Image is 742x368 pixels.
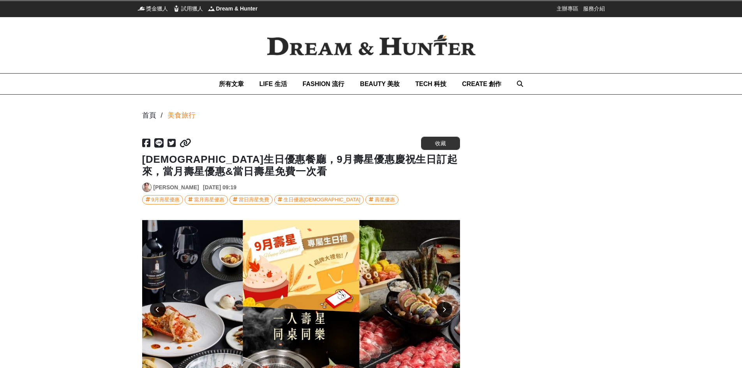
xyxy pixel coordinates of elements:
[137,5,145,12] img: 獎金獵人
[365,195,398,204] a: 壽星優惠
[229,195,273,204] a: 當日壽星免費
[360,81,400,87] span: BEAUTY 美妝
[303,81,345,87] span: FASHION 流行
[142,153,460,178] h1: [DEMOGRAPHIC_DATA]生日優惠餐廳，9月壽星優惠慶祝生日訂起來，當月壽星優惠&當日壽星免費一次看
[167,110,196,121] a: 美食旅行
[194,195,224,204] div: 當月壽星優惠
[208,5,258,12] a: Dream & HunterDream & Hunter
[137,5,168,12] a: 獎金獵人獎金獵人
[360,74,400,94] a: BEAUTY 美妝
[557,5,578,12] a: 主辦專區
[259,74,287,94] a: LIFE 生活
[274,195,364,204] a: 生日優惠[DEMOGRAPHIC_DATA]
[254,22,488,68] img: Dream & Hunter
[375,195,395,204] div: 壽星優惠
[259,81,287,87] span: LIFE 生活
[142,183,152,192] a: Avatar
[583,5,605,12] a: 服務介紹
[161,110,163,121] div: /
[239,195,269,204] div: 當日壽星免費
[203,183,236,192] div: [DATE] 09:19
[146,5,168,12] span: 獎金獵人
[219,81,244,87] span: 所有文章
[181,5,203,12] span: 試用獵人
[208,5,215,12] img: Dream & Hunter
[185,195,228,204] a: 當月壽星優惠
[415,74,446,94] a: TECH 科技
[143,183,151,192] img: Avatar
[462,81,501,87] span: CREATE 創作
[153,183,199,192] a: [PERSON_NAME]
[142,110,156,121] div: 首頁
[142,195,183,204] a: 9月壽星優惠
[415,81,446,87] span: TECH 科技
[219,74,244,94] a: 所有文章
[152,195,180,204] div: 9月壽星優惠
[303,74,345,94] a: FASHION 流行
[462,74,501,94] a: CREATE 創作
[216,5,258,12] span: Dream & Hunter
[421,137,460,150] button: 收藏
[173,5,180,12] img: 試用獵人
[173,5,203,12] a: 試用獵人試用獵人
[284,195,360,204] div: 生日優惠[DEMOGRAPHIC_DATA]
